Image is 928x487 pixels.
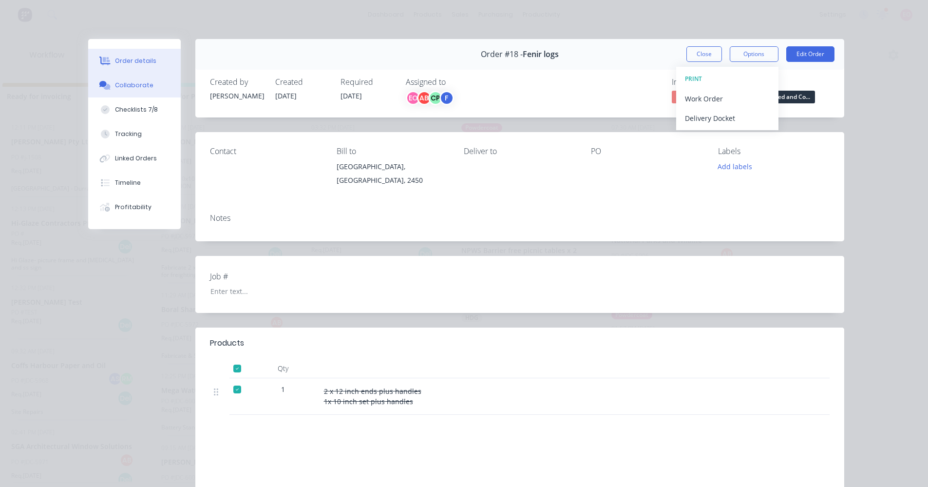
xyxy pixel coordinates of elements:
[757,91,815,103] span: Invoiced and Co...
[210,214,830,223] div: Notes
[115,57,156,65] div: Order details
[115,81,153,90] div: Collaborate
[115,105,158,114] div: Checklists 7/8
[88,171,181,195] button: Timeline
[406,78,503,87] div: Assigned to
[337,160,448,187] div: [GEOGRAPHIC_DATA], [GEOGRAPHIC_DATA], 2450
[676,89,778,108] button: Work Order
[591,147,702,156] div: PO
[210,78,264,87] div: Created by
[115,130,142,138] div: Tracking
[275,91,297,100] span: [DATE]
[672,78,745,87] div: Invoiced
[464,147,575,156] div: Deliver to
[88,73,181,97] button: Collaborate
[281,384,285,394] span: 1
[757,78,830,87] div: Status
[676,69,778,89] button: PRINT
[115,178,141,187] div: Timeline
[88,97,181,122] button: Checklists 7/8
[88,146,181,171] button: Linked Orders
[210,337,244,349] div: Products
[685,111,770,125] div: Delivery Docket
[337,147,448,156] div: Bill to
[672,91,730,103] span: No
[786,46,834,62] button: Edit Order
[341,78,394,87] div: Required
[254,359,312,378] div: Qty
[115,203,152,212] div: Profitability
[210,147,322,156] div: Contact
[275,78,329,87] div: Created
[210,91,264,101] div: [PERSON_NAME]
[337,160,448,191] div: [GEOGRAPHIC_DATA], [GEOGRAPHIC_DATA], 2450
[406,91,454,105] button: EOABCPF
[718,147,830,156] div: Labels
[341,91,362,100] span: [DATE]
[523,50,559,59] span: Fenir logs
[686,46,722,62] button: Close
[730,46,778,62] button: Options
[481,50,523,59] span: Order #18 -
[685,73,770,85] div: PRINT
[88,195,181,219] button: Profitability
[685,92,770,106] div: Work Order
[439,91,454,105] div: F
[115,154,157,163] div: Linked Orders
[210,271,332,282] label: Job #
[88,122,181,146] button: Tracking
[406,91,420,105] div: EO
[417,91,432,105] div: AB
[324,387,421,406] span: 2 x 12 inch ends plus handles 1x 10 inch set plus handles
[757,91,815,105] button: Invoiced and Co...
[676,108,778,128] button: Delivery Docket
[88,49,181,73] button: Order details
[428,91,443,105] div: CP
[713,160,758,173] button: Add labels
